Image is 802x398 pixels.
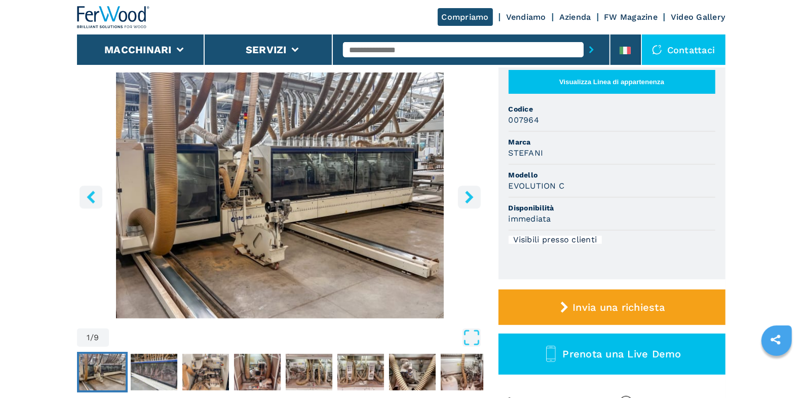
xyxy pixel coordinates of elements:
[77,73,483,318] img: Squadrabordatrice Doppia STEFANI EVOLUTION C
[131,354,177,390] img: 600875fe63c31b1ecbfc194c9a831ec1
[90,334,94,342] span: /
[389,354,436,390] img: 617a75b036d6eedd8464b7194528afd3
[284,352,334,392] button: Go to Slide 5
[458,186,481,208] button: right-button
[509,114,540,126] h3: 007964
[335,352,386,392] button: Go to Slide 6
[87,334,90,342] span: 1
[79,354,126,390] img: 2ca7642d9e92f8b6bf951747f8c35b30
[129,352,179,392] button: Go to Slide 2
[441,354,487,390] img: c566301f6711ff791033a8bf6650f953
[438,8,493,26] a: Compriamo
[246,44,287,56] button: Servizi
[234,354,281,390] img: eaed6662465bb45836d2ed6804828f4c
[509,104,715,114] span: Codice
[94,334,99,342] span: 9
[563,348,681,360] span: Prenota una Live Demo
[509,137,715,147] span: Marca
[182,354,229,390] img: f3c1dfa45752fe6587c67ffc4b4e4b36
[509,70,715,94] button: Visualizza Linea di appartenenza
[77,352,483,392] nav: Thumbnail Navigation
[763,327,788,352] a: sharethis
[642,34,725,65] div: Contattaci
[111,329,480,347] button: Open Fullscreen
[77,73,483,318] div: Go to Slide 1
[499,290,725,325] button: Invia una richiesta
[439,352,489,392] button: Go to Slide 8
[506,12,546,22] a: Vendiamo
[759,352,794,390] iframe: Chat
[77,352,128,392] button: Go to Slide 1
[286,354,332,390] img: b5ad8fb8af2caf62a6df05ca0e21a417
[80,186,102,208] button: left-button
[509,236,602,244] div: Visibili presso clienti
[572,301,665,313] span: Invia una richiesta
[387,352,438,392] button: Go to Slide 7
[604,12,658,22] a: FW Magazine
[77,6,150,28] img: Ferwood
[104,44,172,56] button: Macchinari
[232,352,283,392] button: Go to Slide 4
[509,203,715,213] span: Disponibilità
[671,12,725,22] a: Video Gallery
[180,352,231,392] button: Go to Slide 3
[559,12,591,22] a: Azienda
[337,354,384,390] img: d3137402fe1bcac3f83da4a405cd07be
[509,180,565,192] h3: EVOLUTION C
[652,45,662,55] img: Contattaci
[584,38,599,61] button: submit-button
[509,170,715,180] span: Modello
[509,147,544,159] h3: STEFANI
[499,334,725,375] button: Prenota una Live Demo
[509,213,551,225] h3: immediata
